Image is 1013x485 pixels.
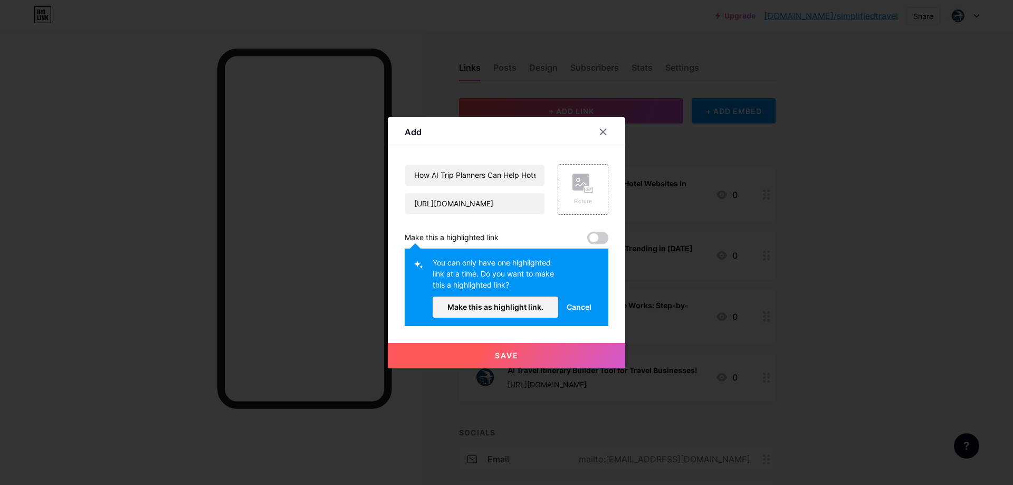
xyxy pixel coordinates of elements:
[495,351,519,360] span: Save
[388,343,625,368] button: Save
[567,301,591,312] span: Cancel
[558,297,600,318] button: Cancel
[405,232,499,244] div: Make this a highlighted link
[433,297,558,318] button: Make this as highlight link.
[447,302,543,311] span: Make this as highlight link.
[572,197,594,205] div: Picture
[433,257,558,297] div: You can only have one highlighted link at a time. Do you want to make this a highlighted link?
[405,165,544,186] input: Title
[405,193,544,214] input: URL
[405,126,422,138] div: Add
